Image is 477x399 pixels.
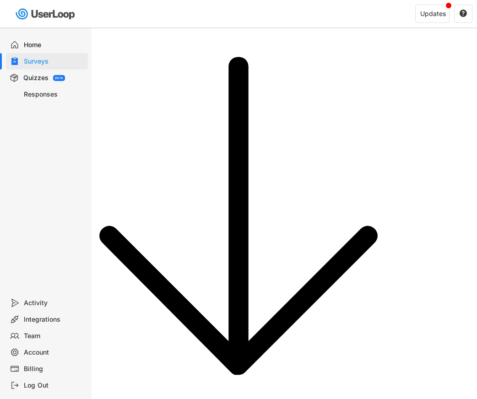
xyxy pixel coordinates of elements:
div: Activity [24,299,84,307]
div: Account [24,348,84,357]
div: Quizzes [23,74,49,82]
button:  [459,10,467,18]
div: Updates [420,11,446,17]
div: Responses [24,90,84,99]
text:  [460,9,467,17]
div: Log Out [24,381,84,390]
div: Billing [24,365,84,373]
div: Surveys [24,57,84,66]
div: Home [24,41,84,49]
div: Integrations [24,315,84,324]
img: userloop-logo-01.svg [14,5,78,23]
div: Team [24,332,84,340]
div: BETA [55,76,63,80]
